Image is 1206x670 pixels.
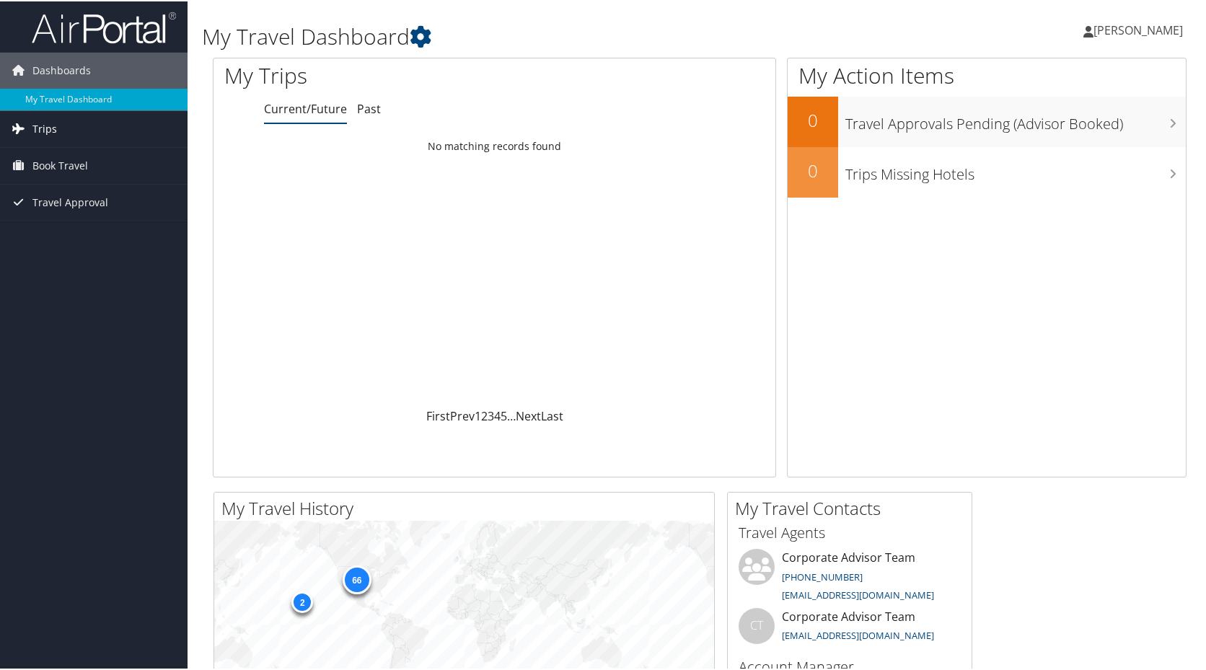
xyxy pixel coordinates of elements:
[357,100,381,115] a: Past
[32,9,176,43] img: airportal-logo.png
[221,495,714,519] h2: My Travel History
[32,146,88,182] span: Book Travel
[516,407,541,423] a: Next
[788,107,838,131] h2: 0
[426,407,450,423] a: First
[782,627,934,640] a: [EMAIL_ADDRESS][DOMAIN_NAME]
[788,146,1186,196] a: 0Trips Missing Hotels
[264,100,347,115] a: Current/Future
[450,407,475,423] a: Prev
[1093,21,1183,37] span: [PERSON_NAME]
[735,495,972,519] h2: My Travel Contacts
[1083,7,1197,50] a: [PERSON_NAME]
[845,156,1186,183] h3: Trips Missing Hotels
[481,407,488,423] a: 2
[731,607,968,653] li: Corporate Advisor Team
[488,407,494,423] a: 3
[32,110,57,146] span: Trips
[291,590,313,612] div: 2
[788,157,838,182] h2: 0
[541,407,563,423] a: Last
[782,569,863,582] a: [PHONE_NUMBER]
[739,607,775,643] div: CT
[788,59,1186,89] h1: My Action Items
[32,51,91,87] span: Dashboards
[214,132,775,158] td: No matching records found
[788,95,1186,146] a: 0Travel Approvals Pending (Advisor Booked)
[845,105,1186,133] h3: Travel Approvals Pending (Advisor Booked)
[507,407,516,423] span: …
[494,407,501,423] a: 4
[731,547,968,607] li: Corporate Advisor Team
[32,183,108,219] span: Travel Approval
[224,59,531,89] h1: My Trips
[475,407,481,423] a: 1
[342,564,371,593] div: 66
[501,407,507,423] a: 5
[782,587,934,600] a: [EMAIL_ADDRESS][DOMAIN_NAME]
[739,521,961,542] h3: Travel Agents
[202,20,866,50] h1: My Travel Dashboard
